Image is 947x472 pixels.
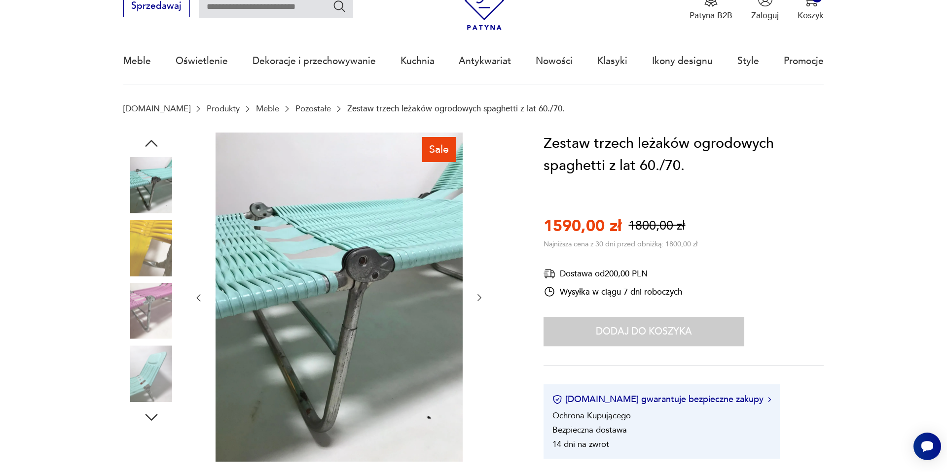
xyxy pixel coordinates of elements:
p: 1800,00 zł [628,217,685,235]
img: Zdjęcie produktu Zestaw trzech leżaków ogrodowych spaghetti z lat 60./70. [123,157,180,213]
div: Dostawa od 200,00 PLN [544,268,682,280]
p: Najniższa cena z 30 dni przed obniżką: 1800,00 zł [544,239,697,249]
a: Kuchnia [401,38,435,84]
li: 14 dni na zwrot [552,438,609,450]
div: Wysyłka w ciągu 7 dni roboczych [544,286,682,298]
a: Oświetlenie [176,38,228,84]
img: Ikona dostawy [544,268,555,280]
a: Dekoracje i przechowywanie [253,38,376,84]
img: Zdjęcie produktu Zestaw trzech leżaków ogrodowych spaghetti z lat 60./70. [123,283,180,339]
a: Meble [123,38,151,84]
p: Zestaw trzech leżaków ogrodowych spaghetti z lat 60./70. [347,104,565,113]
h1: Zestaw trzech leżaków ogrodowych spaghetti z lat 60./70. [544,133,824,177]
a: [DOMAIN_NAME] [123,104,190,113]
img: Ikona strzałki w prawo [768,397,771,402]
div: Sale [422,137,456,162]
a: Pozostałe [295,104,331,113]
a: Style [737,38,759,84]
a: Ikony designu [652,38,713,84]
button: [DOMAIN_NAME] gwarantuje bezpieczne zakupy [552,393,771,405]
a: Nowości [536,38,573,84]
a: Klasyki [597,38,627,84]
p: Zaloguj [751,10,779,21]
img: Zdjęcie produktu Zestaw trzech leżaków ogrodowych spaghetti z lat 60./70. [123,220,180,276]
a: Sprzedawaj [123,3,190,11]
p: Koszyk [798,10,824,21]
p: Patyna B2B [690,10,732,21]
img: Zdjęcie produktu Zestaw trzech leżaków ogrodowych spaghetti z lat 60./70. [216,133,463,462]
a: Promocje [784,38,824,84]
p: 1590,00 zł [544,215,621,237]
li: Bezpieczna dostawa [552,424,627,436]
iframe: Smartsupp widget button [913,433,941,460]
li: Ochrona Kupującego [552,410,631,421]
a: Meble [256,104,279,113]
a: Antykwariat [459,38,511,84]
a: Produkty [207,104,240,113]
img: Ikona certyfikatu [552,395,562,405]
img: Zdjęcie produktu Zestaw trzech leżaków ogrodowych spaghetti z lat 60./70. [123,345,180,402]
